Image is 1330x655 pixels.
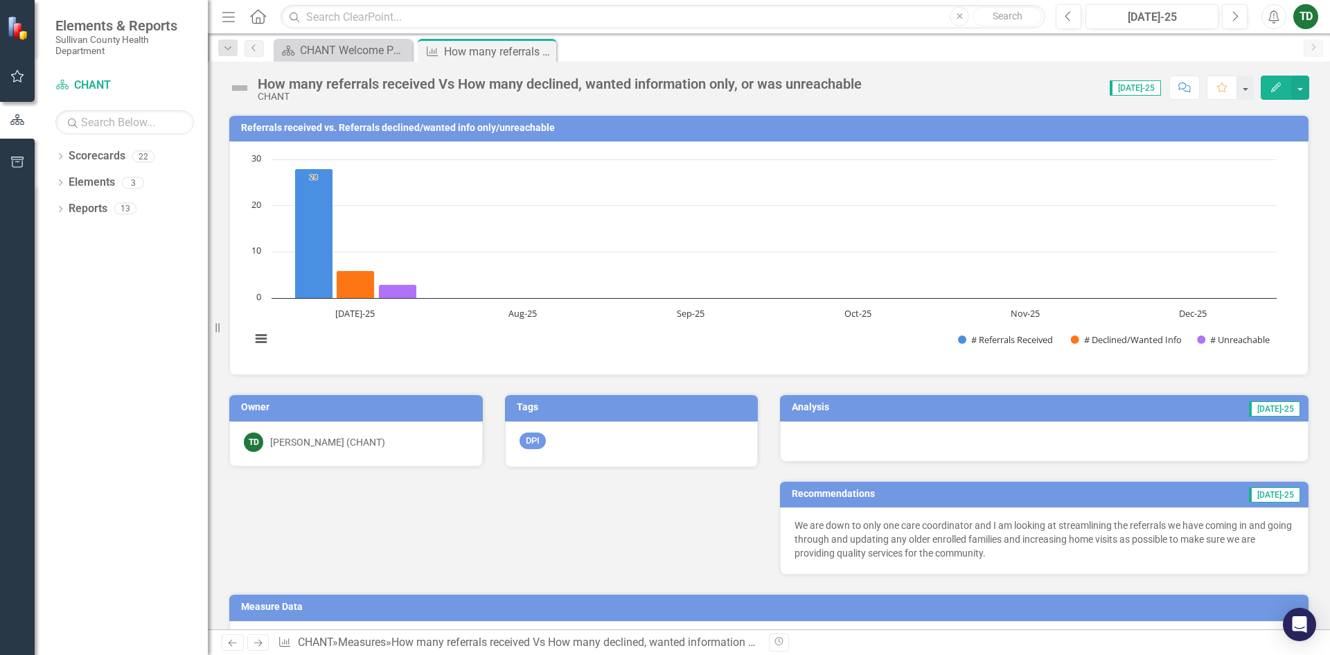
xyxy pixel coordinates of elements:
button: [DATE]-25 [1085,4,1218,29]
div: 3 [122,177,144,189]
div: How many referrals received Vs How many declined, wanted information only, or was unreachable [444,43,553,60]
text: Nov-25 [1011,307,1040,320]
path: Jul-25, 6. # Declined/Wanted Info. [337,271,375,299]
span: [DATE]-25 [1110,80,1161,96]
h3: Analysis [792,402,1004,412]
div: Chart. Highcharts interactive chart. [244,152,1294,360]
a: Measures [338,636,386,649]
h3: Referrals received vs. Referrals declined/wanted info only/unreachable [241,123,1302,133]
input: Search ClearPoint... [281,5,1045,29]
div: [PERSON_NAME] (CHANT) [270,435,385,449]
a: Reports [69,201,107,217]
text: Oct-25 [844,307,871,320]
a: Elements [69,175,115,191]
span: [DATE]-25 [1249,401,1300,417]
text: [DATE]-25 [335,307,375,320]
img: ClearPoint Strategy [7,16,31,40]
input: Search Below... [55,110,194,134]
button: Show # Declined/Wanted Info [1071,333,1182,346]
text: 0 [256,290,261,303]
text: 20 [251,198,261,211]
small: Sullivan County Health Department [55,34,194,57]
div: [DATE]-25 [1090,9,1214,26]
div: CHANT [258,91,862,102]
div: 13 [114,203,136,215]
text: 28 [310,172,318,182]
a: CHANT [55,78,194,94]
div: TD [244,433,263,452]
h3: Recommendations [792,489,1104,499]
path: Jul-25, 3. # Unreachable. [379,285,417,299]
a: Scorecards [69,148,125,164]
text: Aug-25 [508,307,537,320]
svg: Interactive chart [244,152,1284,360]
img: Not Defined [229,77,251,99]
button: Show # Referrals Received [958,333,1056,346]
div: » » [278,635,759,651]
div: Open Intercom Messenger [1283,608,1316,641]
span: Search [993,10,1022,21]
text: Sep-25 [677,307,704,320]
div: How many referrals received Vs How many declined, wanted information only, or was unreachable [258,76,862,91]
button: Show # Unreachable [1197,333,1271,346]
div: How many referrals received Vs How many declined, wanted information only, or was unreachable [391,636,869,649]
text: 10 [251,244,261,256]
h3: Owner [241,402,476,412]
text: Dec-25 [1179,307,1207,320]
a: CHANT [298,636,332,649]
p: We are down to only one care coordinator and I am looking at streamlining the referrals we have c... [795,518,1294,560]
h3: Measure Data [241,602,1302,612]
g: # Referrals Received, bar series 1 of 3 with 6 bars. [295,159,1194,299]
button: TD [1293,4,1318,29]
button: View chart menu, Chart [251,329,271,349]
h3: Tags [517,402,752,412]
span: Elements & Reports [55,17,194,34]
button: Search [973,7,1042,26]
path: Jul-25, 28. # Referrals Received. [295,169,333,299]
span: [DATE]-25 [1249,487,1300,503]
div: 22 [132,150,154,162]
span: DPI [520,433,546,450]
a: CHANT Welcome Page [277,42,409,59]
text: 30 [251,152,261,164]
div: CHANT Welcome Page [300,42,409,59]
